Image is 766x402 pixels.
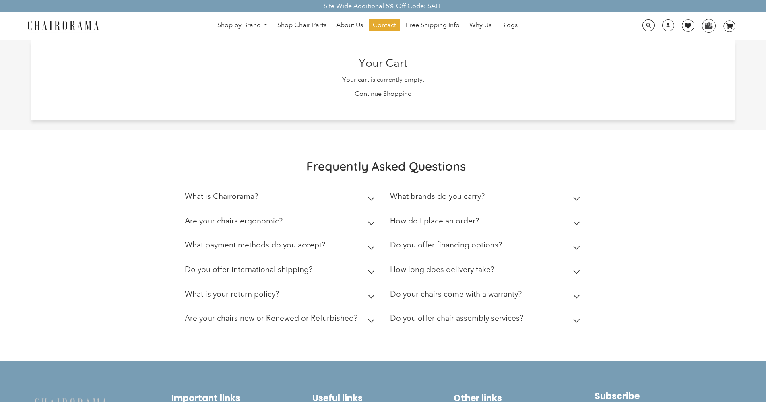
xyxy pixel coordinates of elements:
h2: How long does delivery take? [390,265,494,274]
summary: Do you offer chair assembly services? [390,308,583,332]
h2: What is Chairorama? [185,192,258,201]
a: Why Us [465,19,496,31]
span: Free Shipping Info [406,21,460,29]
a: Blogs [497,19,522,31]
summary: Do you offer international shipping? [185,259,378,284]
h2: What payment methods do you accept? [185,240,325,249]
h2: Your Cart [39,56,727,70]
p: Your cart is currently empty. [39,76,727,84]
summary: What is your return policy? [185,284,378,308]
summary: Do your chairs come with a warranty? [390,284,583,308]
summary: What is Chairorama? [185,186,378,210]
span: Why Us [469,21,491,29]
span: About Us [336,21,363,29]
a: Shop Chair Parts [273,19,330,31]
h2: Do you offer chair assembly services? [390,313,523,323]
a: Continue Shopping [355,90,412,97]
h2: How do I place an order? [390,216,479,225]
a: Shop by Brand [213,19,272,31]
h2: What brands do you carry? [390,192,485,201]
span: Blogs [501,21,518,29]
summary: Do you offer financing options? [390,235,583,259]
h2: Subscribe [595,391,735,402]
span: Contact [373,21,396,29]
h2: What is your return policy? [185,289,279,299]
nav: DesktopNavigation [138,19,597,33]
img: WhatsApp_Image_2024-07-12_at_16.23.01.webp [702,19,715,31]
a: About Us [332,19,367,31]
summary: How long does delivery take? [390,259,583,284]
h2: Are your chairs new or Renewed or Refurbished? [185,313,357,323]
summary: What payment methods do you accept? [185,235,378,259]
h2: Are your chairs ergonomic? [185,216,283,225]
h2: Do you offer financing options? [390,240,502,249]
summary: Are your chairs ergonomic? [185,210,378,235]
img: chairorama [23,19,103,33]
h2: Frequently Asked Questions [185,159,587,174]
a: Contact [369,19,400,31]
summary: How do I place an order? [390,210,583,235]
summary: What brands do you carry? [390,186,583,210]
h2: Do your chairs come with a warranty? [390,289,522,299]
summary: Are your chairs new or Renewed or Refurbished? [185,308,378,332]
span: Shop Chair Parts [277,21,326,29]
a: Free Shipping Info [402,19,464,31]
h2: Do you offer international shipping? [185,265,312,274]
